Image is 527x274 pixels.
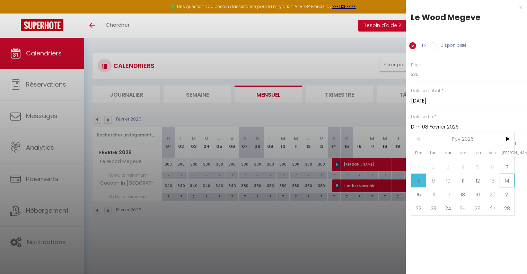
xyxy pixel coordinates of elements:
span: 17 [441,187,456,201]
span: 19 [470,187,485,201]
label: Date de début [411,88,440,94]
span: 20 [485,187,500,201]
span: 21 [500,187,515,201]
span: 9 [426,174,441,187]
span: < [411,132,426,146]
span: 28 [500,201,515,215]
span: 25 [456,201,471,215]
span: Mer [456,146,471,160]
label: Date de fin [411,114,433,120]
span: 16 [426,187,441,201]
span: 24 [441,201,456,215]
span: 13 [485,174,500,187]
span: 2 [426,160,441,174]
span: 4 [456,160,471,174]
span: 12 [470,174,485,187]
span: 1 [411,160,426,174]
span: Mar [441,146,456,160]
span: Fév 2026 [426,132,500,146]
span: 23 [426,201,441,215]
span: 14 [500,174,515,187]
span: 15 [411,187,426,201]
span: 7 [500,160,515,174]
span: Ven [485,146,500,160]
label: Prix [411,62,418,69]
label: Prix [416,42,427,50]
span: Jeu [470,146,485,160]
div: x [406,3,522,12]
span: Lun [426,146,441,160]
span: > [500,132,515,146]
span: [PERSON_NAME] [500,146,515,160]
span: 3 [441,160,456,174]
span: 8 [411,174,426,187]
span: 27 [485,201,500,215]
span: 22 [411,201,426,215]
span: 6 [485,160,500,174]
span: 18 [456,187,471,201]
label: Disponibilité [437,42,467,50]
span: 5 [470,160,485,174]
div: Le Wood Megeve [411,12,522,23]
span: Dim [411,146,426,160]
span: 11 [456,174,471,187]
span: 10 [441,174,456,187]
span: 26 [470,201,485,215]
